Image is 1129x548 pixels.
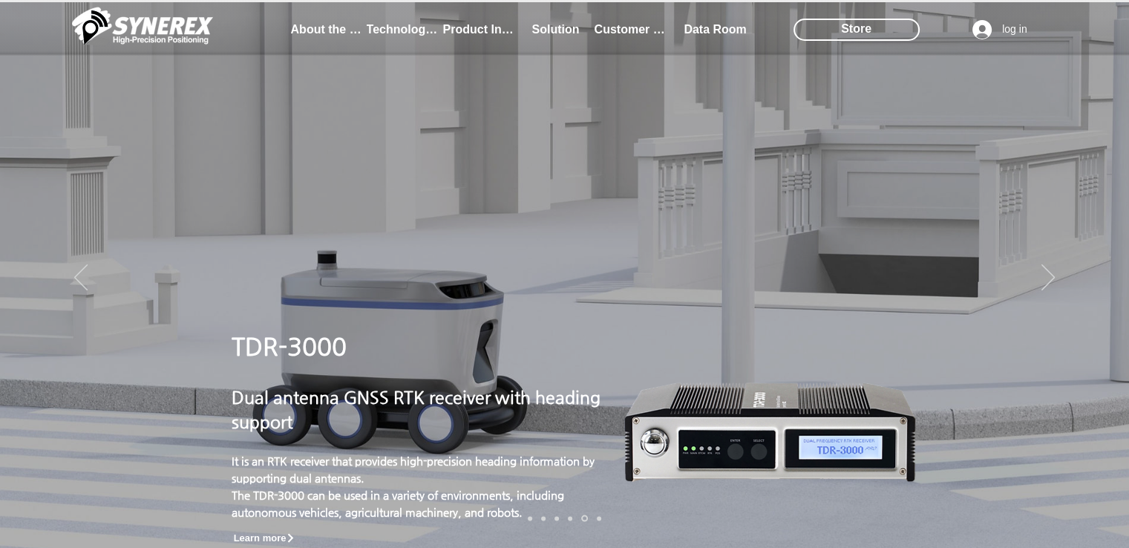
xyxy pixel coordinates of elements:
[443,15,517,45] a: Product Introduction
[232,454,595,484] a: It is an RTK receiver that provides high-precision heading information by supporting dual antennas.
[568,516,572,521] a: autonomous driving
[232,388,601,431] a: Dual antenna GNSS RTK receiver with heading support
[597,516,601,521] a: precision agriculture
[595,15,669,45] a: Customer Support
[962,16,1037,44] button: log in
[443,23,560,36] font: Product Introduction
[528,516,532,521] a: Robot- SMC 2000
[958,484,1129,548] iframe: Wix Chat
[234,532,287,544] font: Learn more
[72,4,213,48] img: Cinerex_White_Symbol_Earth 1.png
[532,23,580,36] font: Solution
[74,264,88,293] button: before
[291,23,402,36] font: About the company
[227,529,303,547] a: Learn more
[1002,23,1027,35] font: log in
[678,15,753,45] a: Data Room
[554,516,559,521] a: Surveying IoT
[793,19,920,41] div: Store
[841,22,871,35] font: Store
[291,15,365,45] a: About the company
[519,15,593,45] a: Solution
[541,516,546,521] a: Drone 8 - SMC 2000
[623,371,923,495] img: TDR-3000-removebg-preview.png
[232,333,347,361] a: TDR-3000
[232,489,564,518] a: The TDR-3000 can be used in a variety of environments, including autonomous vehicles, agricultura...
[367,23,505,36] font: Technology Introduction
[581,515,588,522] a: robot
[595,23,698,36] font: Customer Support
[1041,264,1055,293] button: next
[367,15,441,45] a: Technology Introduction
[523,515,606,522] nav: slide
[684,23,746,36] font: Data Room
